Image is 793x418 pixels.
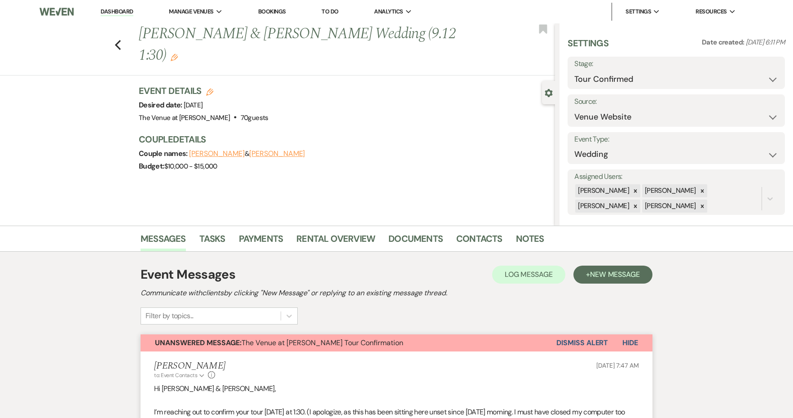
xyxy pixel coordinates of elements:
[139,161,164,171] span: Budget:
[642,184,697,197] div: [PERSON_NAME]
[608,334,652,351] button: Hide
[622,338,638,347] span: Hide
[154,371,206,379] button: to: Event Contacts
[573,266,652,284] button: +New Message
[199,231,225,251] a: Tasks
[575,184,630,197] div: [PERSON_NAME]
[141,265,235,284] h1: Event Messages
[141,288,652,298] h2: Communicate with clients by clicking "New Message" or replying to an existing message thread.
[258,8,286,15] a: Bookings
[374,7,403,16] span: Analytics
[155,338,403,347] span: The Venue at [PERSON_NAME] Tour Confirmation
[141,231,186,251] a: Messages
[154,372,197,379] span: to: Event Contacts
[545,88,553,97] button: Close lead details
[139,133,546,146] h3: Couple Details
[101,8,133,16] a: Dashboard
[139,113,230,122] span: The Venue at [PERSON_NAME]
[574,58,778,71] label: Stage:
[388,231,443,251] a: Documents
[574,95,778,108] label: Source:
[164,162,217,171] span: $10,000 - $15,000
[171,53,178,61] button: Edit
[516,231,544,251] a: Notes
[746,38,785,47] span: [DATE] 6:11 PM
[145,311,194,321] div: Filter by topics...
[296,231,375,251] a: Rental Overview
[642,200,697,213] div: [PERSON_NAME]
[239,231,283,251] a: Payments
[575,200,630,213] div: [PERSON_NAME]
[184,101,203,110] span: [DATE]
[139,149,189,158] span: Couple names:
[456,231,502,251] a: Contacts
[139,23,468,66] h1: [PERSON_NAME] & [PERSON_NAME] Wedding (9.12 1:30)
[505,270,553,279] span: Log Message
[626,7,651,16] span: Settings
[574,170,778,183] label: Assigned Users:
[556,334,608,351] button: Dismiss Alert
[141,334,556,351] button: Unanswered Message:The Venue at [PERSON_NAME] Tour Confirmation
[596,361,639,369] span: [DATE] 7:47 AM
[702,38,746,47] span: Date created:
[241,113,269,122] span: 70 guests
[169,7,213,16] span: Manage Venues
[189,150,245,157] button: [PERSON_NAME]
[155,338,242,347] strong: Unanswered Message:
[154,360,225,372] h5: [PERSON_NAME]
[568,37,608,57] h3: Settings
[189,149,305,158] span: &
[249,150,305,157] button: [PERSON_NAME]
[590,270,640,279] span: New Message
[696,7,727,16] span: Resources
[40,2,74,21] img: Weven Logo
[154,383,639,395] p: Hi [PERSON_NAME] & [PERSON_NAME],
[574,133,778,146] label: Event Type:
[139,100,184,110] span: Desired date:
[139,84,269,97] h3: Event Details
[322,8,338,15] a: To Do
[492,266,565,284] button: Log Message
